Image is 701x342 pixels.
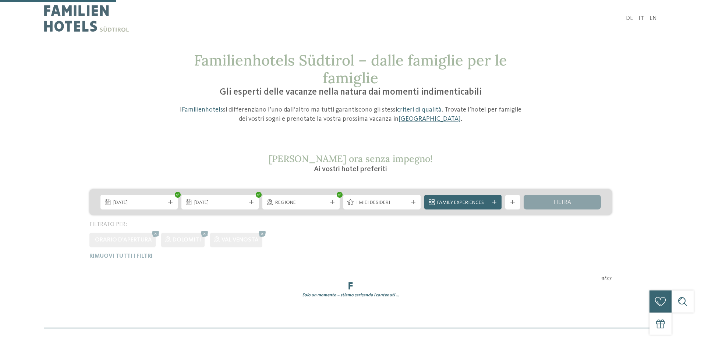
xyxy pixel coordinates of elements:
[113,199,165,207] span: [DATE]
[397,106,442,113] a: criteri di qualità
[638,15,644,21] a: IT
[220,88,482,97] span: Gli esperti delle vacanze nella natura dai momenti indimenticabili
[194,199,246,207] span: [DATE]
[314,166,387,173] span: Ai vostri hotel preferiti
[84,292,617,299] div: Solo un momento – stiamo caricando i contenuti …
[649,15,657,21] a: EN
[194,51,507,87] span: Familienhotels Südtirol – dalle famiglie per le famiglie
[275,199,327,207] span: Regione
[437,199,489,207] span: Family Experiences
[601,275,604,282] span: 9
[399,116,461,122] a: [GEOGRAPHIC_DATA]
[606,275,612,282] span: 27
[626,15,633,21] a: DE
[356,199,408,207] span: I miei desideri
[269,153,433,165] span: [PERSON_NAME] ora senza impegno!
[182,106,223,113] a: Familienhotels
[604,275,606,282] span: /
[176,105,525,124] p: I si differenziano l’uno dall’altro ma tutti garantiscono gli stessi . Trovate l’hotel per famigl...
